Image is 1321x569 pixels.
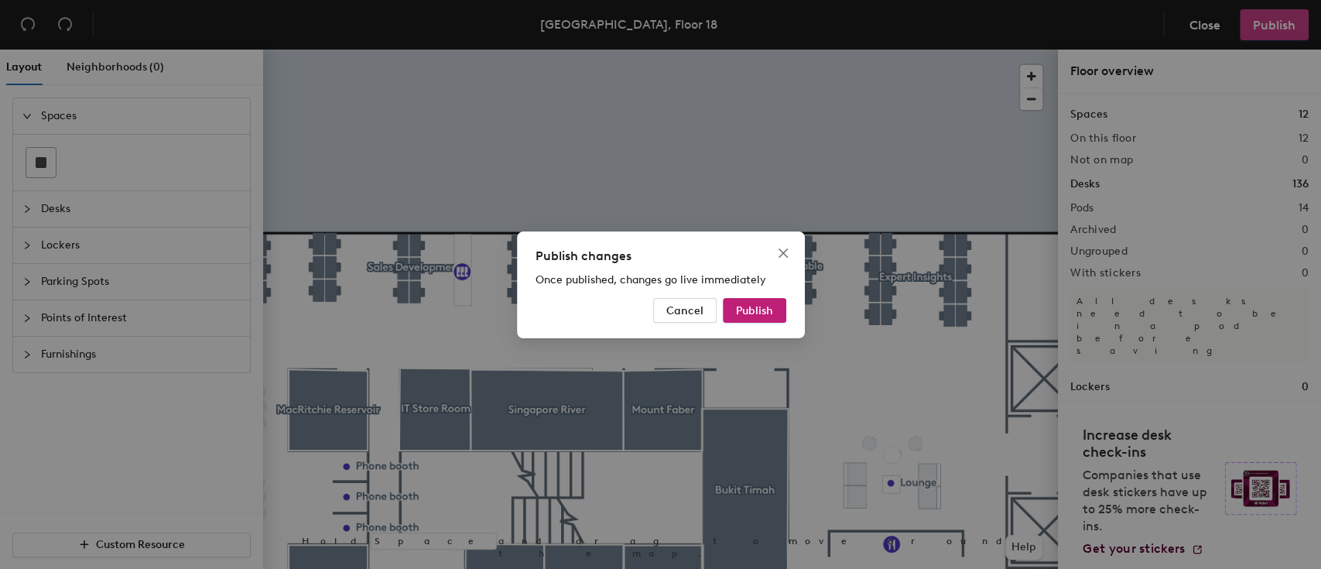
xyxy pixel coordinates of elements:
span: close [777,247,789,259]
div: Publish changes [536,247,786,266]
button: Publish [723,298,786,323]
button: Cancel [653,298,717,323]
span: Close [771,247,796,259]
span: Publish [736,303,773,317]
span: Once published, changes go live immediately [536,273,766,286]
button: Close [771,241,796,266]
span: Cancel [666,303,703,317]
